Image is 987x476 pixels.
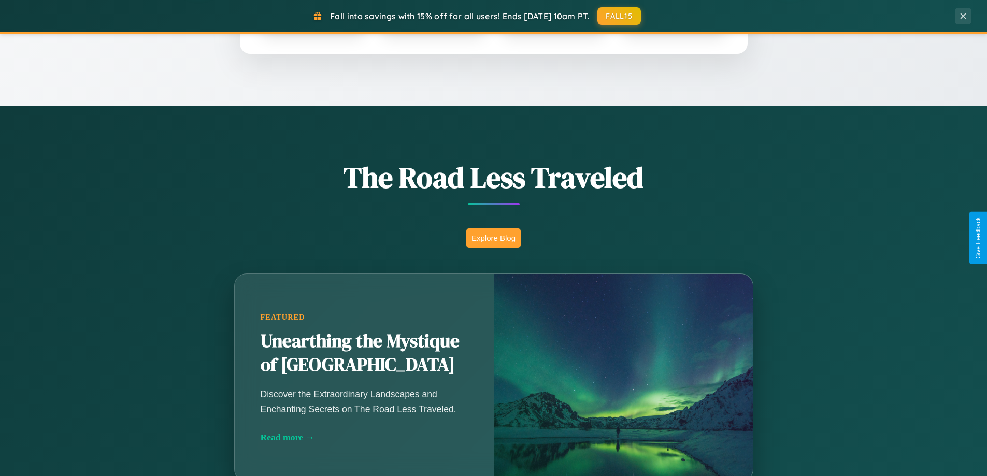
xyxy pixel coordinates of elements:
button: FALL15 [597,7,641,25]
div: Give Feedback [975,217,982,259]
p: Discover the Extraordinary Landscapes and Enchanting Secrets on The Road Less Traveled. [261,387,468,416]
button: Explore Blog [466,228,521,248]
span: Fall into savings with 15% off for all users! Ends [DATE] 10am PT. [330,11,590,21]
div: Featured [261,313,468,322]
div: Read more → [261,432,468,443]
h1: The Road Less Traveled [183,157,805,197]
h2: Unearthing the Mystique of [GEOGRAPHIC_DATA] [261,329,468,377]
